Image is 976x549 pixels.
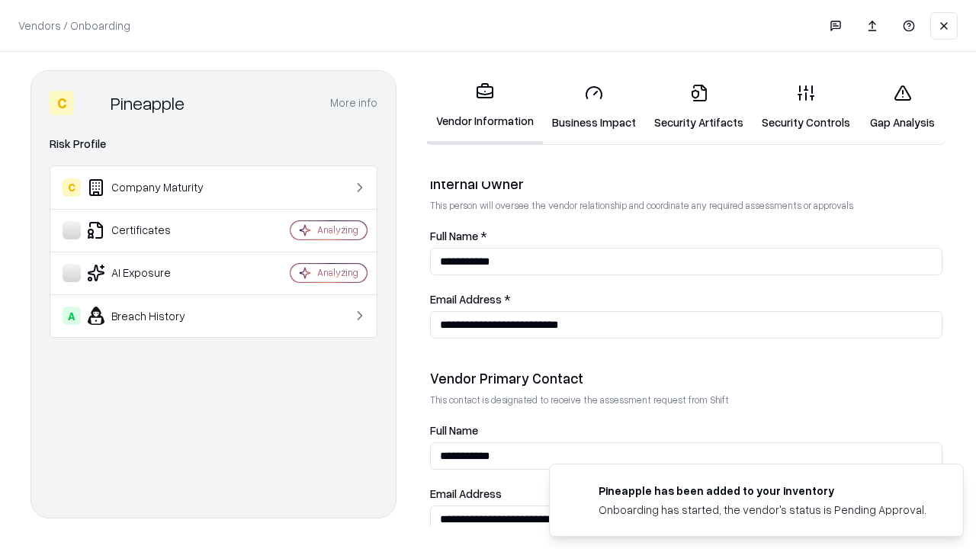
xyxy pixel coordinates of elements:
div: Pineapple [111,91,185,115]
img: Pineapple [80,91,104,115]
div: Vendor Primary Contact [430,369,942,387]
a: Security Controls [753,72,859,143]
div: Breach History [63,307,245,325]
div: Onboarding has started, the vendor's status is Pending Approval. [599,502,926,518]
label: Full Name [430,425,942,436]
a: Gap Analysis [859,72,945,143]
button: More info [330,89,377,117]
div: C [63,178,81,197]
img: pineappleenergy.com [568,483,586,501]
div: AI Exposure [63,264,245,282]
div: Analyzing [317,266,358,279]
a: Security Artifacts [645,72,753,143]
p: This person will oversee the vendor relationship and coordinate any required assessments or appro... [430,199,942,212]
label: Full Name * [430,230,942,242]
div: Risk Profile [50,135,377,153]
a: Business Impact [543,72,645,143]
p: This contact is designated to receive the assessment request from Shift [430,393,942,406]
div: Pineapple has been added to your inventory [599,483,926,499]
a: Vendor Information [427,70,543,144]
div: Company Maturity [63,178,245,197]
div: Analyzing [317,223,358,236]
label: Email Address * [430,294,942,305]
div: Certificates [63,221,245,239]
div: A [63,307,81,325]
p: Vendors / Onboarding [18,18,130,34]
label: Email Address [430,488,942,499]
div: Internal Owner [430,175,942,193]
div: C [50,91,74,115]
